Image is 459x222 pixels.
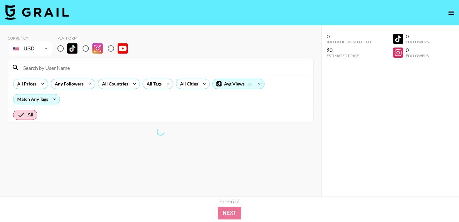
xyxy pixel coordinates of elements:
div: $0 [327,47,371,53]
div: Any Followers [51,79,85,89]
img: Instagram [92,43,103,54]
img: YouTube [118,43,128,54]
div: Currency [8,36,52,41]
input: Search by User Name [19,63,310,73]
div: Followers [406,40,429,44]
div: 0 [327,33,371,40]
div: Influencers Selected [327,40,371,44]
div: Platform [57,36,133,41]
button: open drawer [445,6,458,19]
span: Refreshing lists, bookers, clients, countries, tags, cities, talent, talent... [156,127,165,137]
div: Match Any Tags [13,94,60,104]
button: Next [218,207,242,219]
div: USD [9,43,51,54]
div: All Tags [143,79,163,89]
div: All Countries [98,79,129,89]
div: Step 1 of 2 [220,199,239,204]
div: Estimated Price [327,53,371,58]
div: Followers [406,53,429,58]
div: All Cities [176,79,199,89]
img: TikTok [67,43,77,54]
div: 0 [406,33,429,40]
div: Avg Views [213,79,264,89]
div: 0 [406,47,429,53]
span: All [27,111,33,119]
div: All Prices [13,79,38,89]
img: Grail Talent [5,4,69,20]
